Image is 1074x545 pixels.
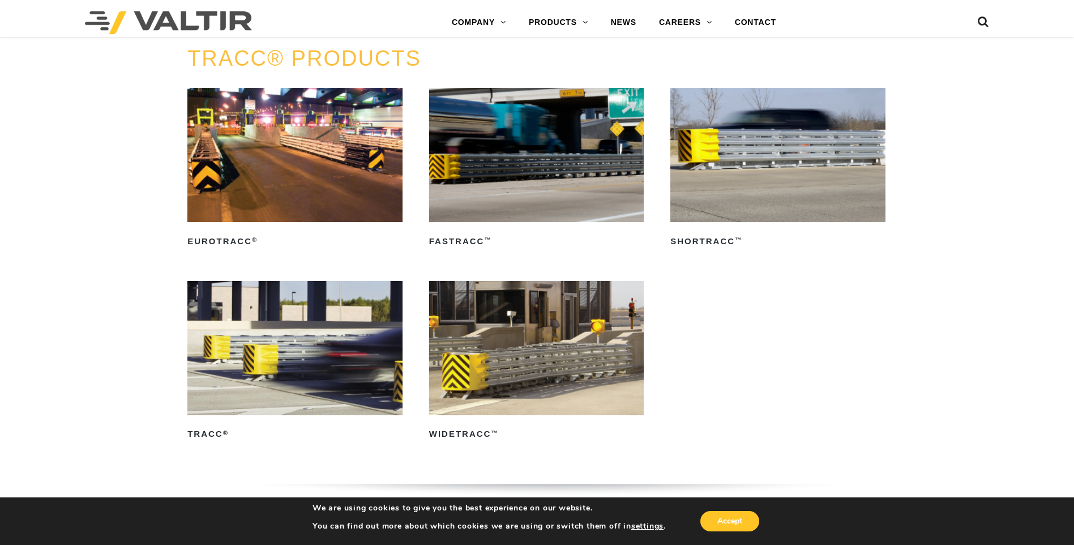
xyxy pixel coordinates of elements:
h2: TRACC [187,425,403,444]
sup: ® [252,236,258,243]
p: You can find out more about which cookies we are using or switch them off in . [313,521,666,531]
a: CONTACT [724,11,788,34]
button: Accept [700,511,759,531]
sup: ™ [735,236,742,243]
a: EuroTRACC® [187,88,403,250]
a: WideTRACC™ [429,281,644,444]
a: NEWS [600,11,648,34]
img: Valtir [85,11,252,34]
a: TRACC® [187,281,403,444]
sup: ™ [491,429,498,436]
button: settings [631,521,664,531]
sup: ® [223,429,229,436]
h2: EuroTRACC [187,232,403,250]
a: ShorTRACC™ [670,88,885,250]
a: FasTRACC™ [429,88,644,250]
sup: ™ [484,236,491,243]
h2: WideTRACC [429,425,644,444]
a: CAREERS [648,11,724,34]
a: TRACC® PRODUCTS [187,46,421,70]
h2: ShorTRACC [670,232,885,250]
a: COMPANY [440,11,517,34]
h2: FasTRACC [429,232,644,250]
a: PRODUCTS [517,11,600,34]
p: We are using cookies to give you the best experience on our website. [313,503,666,513]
